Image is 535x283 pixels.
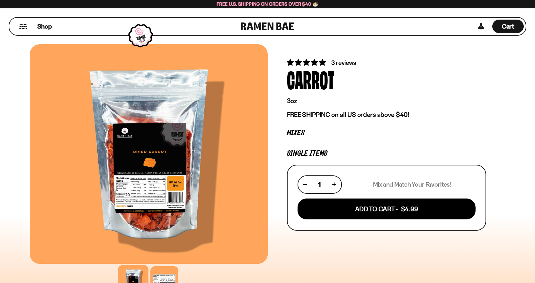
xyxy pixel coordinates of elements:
p: Mixes [287,130,486,136]
span: 3 reviews [331,59,356,66]
span: Cart [502,22,514,30]
span: 5.00 stars [287,58,327,66]
a: Cart [492,18,524,35]
div: Carrot [287,67,334,91]
span: Free U.S. Shipping on Orders over $40 🍜 [217,1,318,7]
p: 3oz [287,97,486,105]
span: 1 [318,181,321,189]
p: Single Items [287,151,486,157]
span: Shop [37,22,52,31]
button: Add To Cart - $4.99 [298,199,476,219]
button: Mobile Menu Trigger [19,24,28,29]
p: FREE SHIPPING on all US orders above $40! [287,111,486,119]
p: Mix and Match Your Favorites! [373,181,451,189]
a: Shop [37,20,52,33]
